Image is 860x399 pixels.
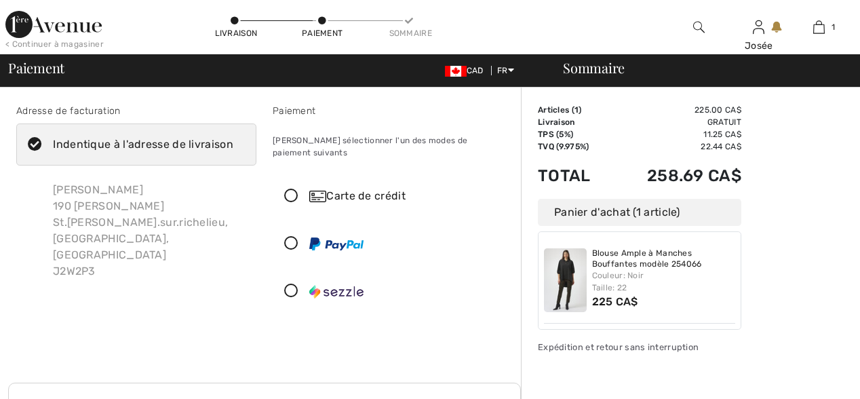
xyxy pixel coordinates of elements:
[547,61,852,75] div: Sommaire
[16,104,256,118] div: Adresse de facturation
[309,191,326,202] img: Carte de crédit
[389,27,430,39] div: Sommaire
[53,136,233,153] div: Indentique à l'adresse de livraison
[592,248,736,269] a: Blouse Ample à Manches Bouffantes modèle 254066
[309,237,364,250] img: PayPal
[610,153,741,199] td: 258.69 CA$
[538,128,610,140] td: TPS (5%)
[538,104,610,116] td: Articles ( )
[753,19,764,35] img: Mes infos
[592,269,736,294] div: Couleur: Noir Taille: 22
[538,199,741,226] div: Panier d'achat (1 article)
[730,39,789,53] div: Josée
[592,295,638,308] span: 225 CA$
[610,104,741,116] td: 225.00 CA$
[538,153,610,199] td: Total
[8,61,64,75] span: Paiement
[445,66,467,77] img: Canadian Dollar
[497,66,514,75] span: FR
[302,27,343,39] div: Paiement
[273,104,513,118] div: Paiement
[309,188,503,204] div: Carte de crédit
[538,341,741,354] div: Expédition et retour sans interruption
[309,285,364,299] img: Sezzle
[5,11,102,38] img: 1ère Avenue
[610,128,741,140] td: 11.25 CA$
[273,123,513,170] div: [PERSON_NAME] sélectionner l'un des modes de paiement suivants
[574,105,579,115] span: 1
[445,66,489,75] span: CAD
[610,116,741,128] td: Gratuit
[753,20,764,33] a: Se connecter
[215,27,256,39] div: Livraison
[813,19,825,35] img: Mon panier
[544,248,587,312] img: Blouse Ample à Manches Bouffantes modèle 254066
[774,358,846,392] iframe: Ouvre un widget dans lequel vous pouvez trouver plus d’informations
[693,19,705,35] img: recherche
[832,21,835,33] span: 1
[789,19,848,35] a: 1
[538,116,610,128] td: Livraison
[538,140,610,153] td: TVQ (9.975%)
[610,140,741,153] td: 22.44 CA$
[5,38,104,50] div: < Continuer à magasiner
[42,171,256,290] div: [PERSON_NAME] 190 [PERSON_NAME] St.[PERSON_NAME].sur.richelieu, [GEOGRAPHIC_DATA], [GEOGRAPHIC_DA...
